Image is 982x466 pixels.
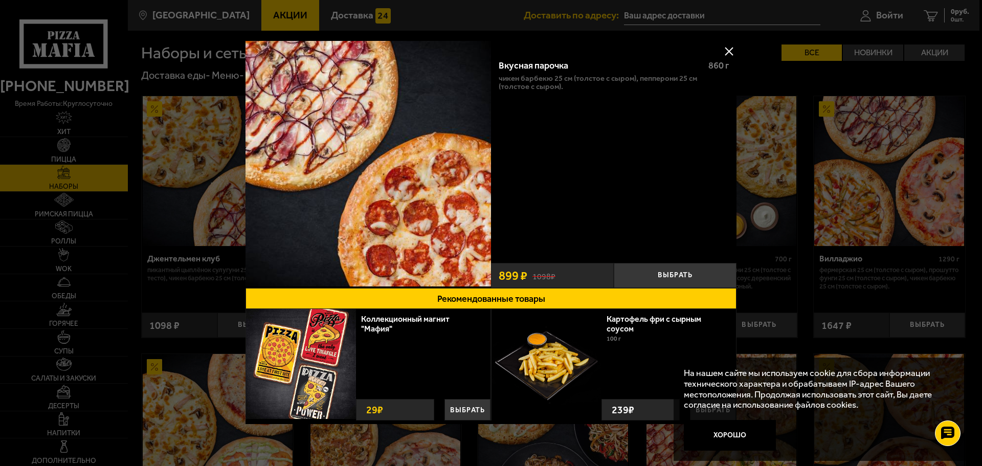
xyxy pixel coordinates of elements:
a: Коллекционный магнит "Мафия" [361,314,450,334]
button: Рекомендованные товары [245,288,736,309]
span: 899 ₽ [499,270,527,282]
button: Выбрать [444,399,490,420]
a: Картофель фри с сырным соусом [607,314,701,334]
s: 1098 ₽ [532,270,555,281]
div: Вкусная парочка [499,60,700,72]
p: Чикен Барбекю 25 см (толстое с сыром), Пепперони 25 см (толстое с сыром). [499,74,729,91]
strong: 29 ₽ [364,400,386,420]
button: Выбрать [614,263,736,288]
span: 100 г [607,335,621,342]
p: На нашем сайте мы используем cookie для сбора информации технического характера и обрабатываем IP... [684,368,952,410]
button: Хорошо [684,420,776,451]
strong: 239 ₽ [609,400,637,420]
img: Вкусная парочка [245,41,491,286]
a: Вкусная парочка [245,41,491,288]
span: 860 г [708,60,729,71]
